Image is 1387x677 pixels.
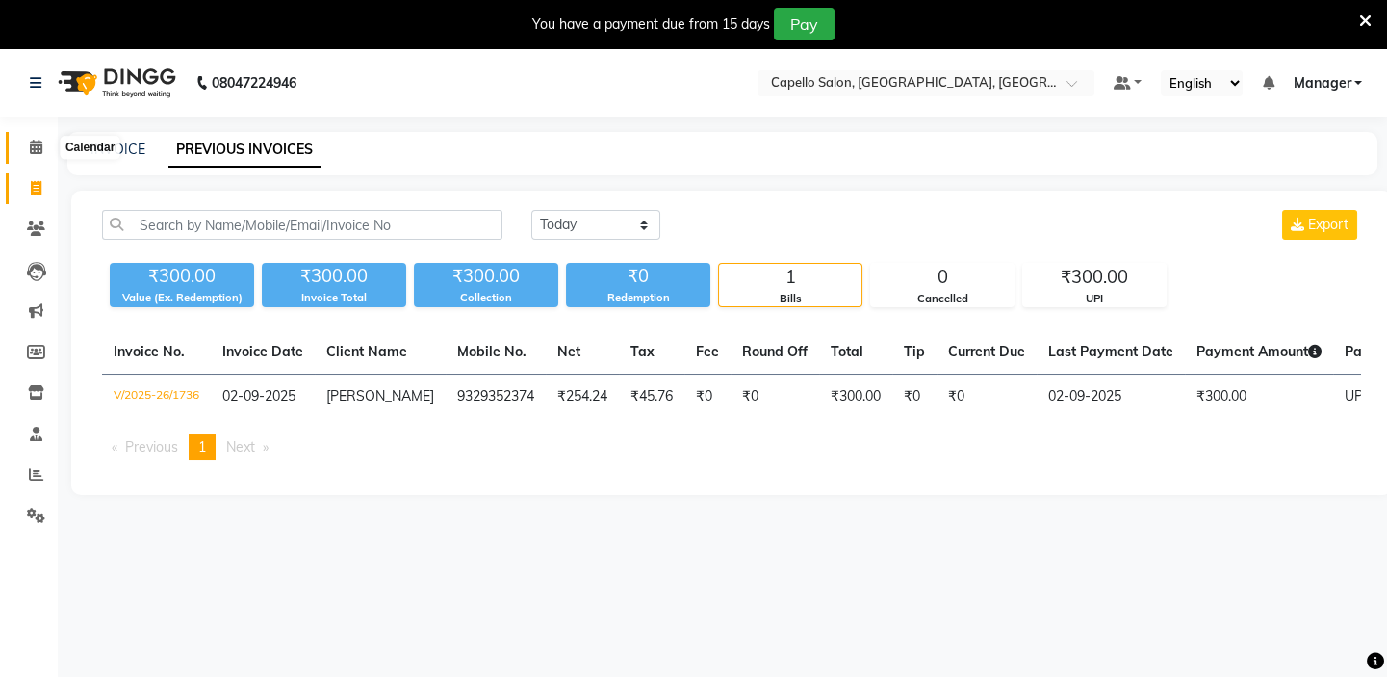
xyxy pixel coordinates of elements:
[326,387,434,404] span: [PERSON_NAME]
[1023,291,1166,307] div: UPI
[114,343,185,360] span: Invoice No.
[1345,387,1367,404] span: UPI
[1293,73,1350,93] span: Manager
[719,264,861,291] div: 1
[168,133,321,168] a: PREVIOUS INVOICES
[102,375,211,420] td: V/2025-26/1736
[110,263,254,290] div: ₹300.00
[102,434,1361,460] nav: Pagination
[774,8,835,40] button: Pay
[1048,343,1173,360] span: Last Payment Date
[414,263,558,290] div: ₹300.00
[1037,375,1185,420] td: 02-09-2025
[1308,216,1348,233] span: Export
[546,375,619,420] td: ₹254.24
[871,264,1014,291] div: 0
[731,375,819,420] td: ₹0
[566,263,710,290] div: ₹0
[226,438,255,456] span: Next
[696,343,719,360] span: Fee
[1023,264,1166,291] div: ₹300.00
[719,291,861,307] div: Bills
[1185,375,1333,420] td: ₹300.00
[414,290,558,306] div: Collection
[1196,343,1322,360] span: Payment Amount
[326,343,407,360] span: Client Name
[222,343,303,360] span: Invoice Date
[1282,210,1357,240] button: Export
[566,290,710,306] div: Redemption
[684,375,731,420] td: ₹0
[871,291,1014,307] div: Cancelled
[937,375,1037,420] td: ₹0
[212,56,296,110] b: 08047224946
[125,438,178,456] span: Previous
[457,343,527,360] span: Mobile No.
[222,387,295,404] span: 02-09-2025
[948,343,1025,360] span: Current Due
[102,210,502,240] input: Search by Name/Mobile/Email/Invoice No
[819,375,892,420] td: ₹300.00
[619,375,684,420] td: ₹45.76
[49,56,181,110] img: logo
[892,375,937,420] td: ₹0
[532,14,770,35] div: You have a payment due from 15 days
[262,290,406,306] div: Invoice Total
[557,343,580,360] span: Net
[262,263,406,290] div: ₹300.00
[198,438,206,456] span: 1
[110,290,254,306] div: Value (Ex. Redemption)
[446,375,546,420] td: 9329352374
[831,343,863,360] span: Total
[904,343,925,360] span: Tip
[630,343,655,360] span: Tax
[742,343,808,360] span: Round Off
[61,137,119,160] div: Calendar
